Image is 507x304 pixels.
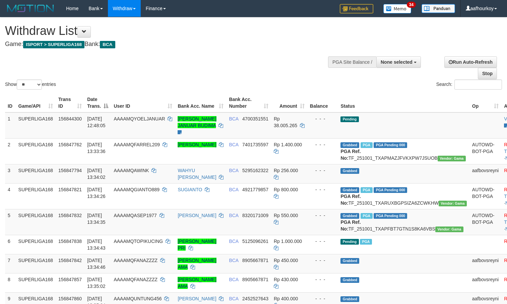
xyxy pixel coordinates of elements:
[58,277,82,282] span: 156847857
[310,167,335,174] div: - - -
[422,4,455,13] img: panduan.png
[381,59,413,65] span: None selected
[310,212,335,219] div: - - -
[340,4,373,13] img: Feedback.jpg
[114,116,165,121] span: AAAAMQYOELJANUAR
[5,41,331,48] h4: Game: Bank:
[242,168,268,173] span: Copy 5295162322 to clipboard
[469,164,501,183] td: aafbovsreyni
[310,257,335,264] div: - - -
[444,56,497,68] a: Run Auto-Refresh
[87,239,106,251] span: [DATE] 13:34:43
[5,164,16,183] td: 3
[23,41,84,48] span: ISPORT > SUPERLIGA168
[229,116,238,121] span: BCA
[87,142,106,154] span: [DATE] 13:33:36
[178,116,216,128] a: [PERSON_NAME] JANUAR BUDIMA
[16,93,56,112] th: Game/API: activate to sort column ascending
[454,80,502,90] input: Search:
[17,80,42,90] select: Showentries
[310,276,335,283] div: - - -
[242,239,268,244] span: Copy 5125096261 to clipboard
[87,213,106,225] span: [DATE] 13:34:35
[229,296,238,301] span: BCA
[114,239,163,244] span: AAAAMQTOPIKUCING
[469,209,501,235] td: AUTOWD-BOT-PGA
[340,116,359,122] span: Pending
[374,142,407,148] span: PGA Pending
[5,273,16,292] td: 8
[58,187,82,192] span: 156847821
[16,273,56,292] td: SUPERLIGA168
[310,295,335,302] div: - - -
[114,168,149,173] span: AAAAMQAWINK
[340,239,359,245] span: Pending
[58,213,82,218] span: 156847832
[271,93,307,112] th: Amount: activate to sort column ascending
[175,93,226,112] th: Bank Acc. Name: activate to sort column ascending
[242,187,268,192] span: Copy 4921779857 to clipboard
[360,239,372,245] span: Marked by aafsoycanthlai
[100,41,115,48] span: BCA
[274,277,298,282] span: Rp 430.000
[340,213,359,219] span: Grabbed
[178,187,202,192] a: SUGIANTO
[5,24,331,38] h1: Withdraw List
[376,56,421,68] button: None selected
[274,168,298,173] span: Rp 256.000
[114,142,160,147] span: AAAAMQFARREL209
[114,187,160,192] span: AAAAMQGIANTO889
[58,116,82,121] span: 156844300
[5,80,56,90] label: Show entries
[226,93,271,112] th: Bank Acc. Number: activate to sort column ascending
[340,296,359,302] span: Grabbed
[111,93,175,112] th: User ID: activate to sort column ascending
[242,213,268,218] span: Copy 8320171009 to clipboard
[374,213,407,219] span: PGA Pending
[310,186,335,193] div: - - -
[338,209,469,235] td: TF_251001_TXAPFBT7GTN1S8KA6VBS
[16,112,56,139] td: SUPERLIGA168
[374,187,407,193] span: PGA Pending
[438,156,466,161] span: Vendor URL: https://trx31.1velocity.biz
[340,194,361,206] b: PGA Ref. No:
[340,149,361,161] b: PGA Ref. No:
[469,93,501,112] th: Op: activate to sort column ascending
[340,277,359,283] span: Grabbed
[5,112,16,139] td: 1
[178,213,216,218] a: [PERSON_NAME]
[5,235,16,254] td: 6
[361,142,372,148] span: Marked by aafsoycanthlai
[310,141,335,148] div: - - -
[87,187,106,199] span: [DATE] 13:34:26
[16,235,56,254] td: SUPERLIGA168
[338,183,469,209] td: TF_251001_TXARUXBGPSIZA6ZCWKHW
[178,277,216,289] a: [PERSON_NAME] AMA
[242,277,268,282] span: Copy 8905667871 to clipboard
[229,277,238,282] span: BCA
[469,138,501,164] td: AUTOWD-BOT-PGA
[114,213,156,218] span: AAAAMQASEP1977
[469,183,501,209] td: AUTOWD-BOT-PGA
[58,296,82,301] span: 156847860
[87,277,106,289] span: [DATE] 13:35:02
[242,142,268,147] span: Copy 7401735597 to clipboard
[361,213,372,219] span: Marked by aafsoycanthlai
[5,209,16,235] td: 5
[178,258,216,270] a: [PERSON_NAME] AMA
[5,3,56,13] img: MOTION_logo.png
[16,254,56,273] td: SUPERLIGA168
[58,239,82,244] span: 156847838
[310,238,335,245] div: - - -
[114,277,157,282] span: AAAAMQFANAZZZZ
[229,168,238,173] span: BCA
[84,93,111,112] th: Date Trans.: activate to sort column descending
[435,226,463,232] span: Vendor URL: https://trx31.1velocity.biz
[229,187,238,192] span: BCA
[407,2,416,8] span: 34
[5,93,16,112] th: ID
[274,296,298,301] span: Rp 400.000
[56,93,84,112] th: Trans ID: activate to sort column ascending
[383,4,411,13] img: Button%20Memo.svg
[340,258,359,264] span: Grabbed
